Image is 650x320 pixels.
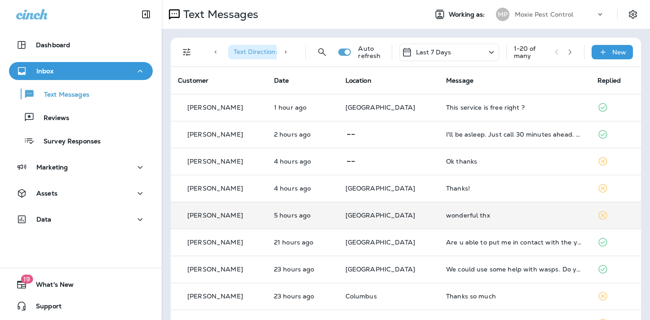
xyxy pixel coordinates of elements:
[625,6,641,22] button: Settings
[274,212,331,219] p: Aug 22, 2025 08:46 AM
[187,131,243,138] p: [PERSON_NAME]
[274,239,331,246] p: Aug 21, 2025 05:09 PM
[9,131,153,150] button: Survey Responses
[9,297,153,315] button: Support
[345,76,371,84] span: Location
[180,8,258,21] p: Text Messages
[446,293,583,300] div: Thanks so much
[274,266,331,273] p: Aug 21, 2025 03:08 PM
[21,275,33,284] span: 19
[274,76,289,84] span: Date
[274,104,331,111] p: Aug 22, 2025 12:58 PM
[9,184,153,202] button: Assets
[597,76,621,84] span: Replied
[187,266,243,273] p: [PERSON_NAME]
[35,114,69,123] p: Reviews
[36,67,53,75] p: Inbox
[313,43,331,61] button: Search Messages
[416,49,451,56] p: Last 7 Days
[496,8,509,21] div: MP
[345,238,415,246] span: [GEOGRAPHIC_DATA]
[9,210,153,228] button: Data
[234,48,305,56] span: Text Direction : Incoming
[187,158,243,165] p: [PERSON_NAME]
[446,131,583,138] div: I'll be asleep. Just call 30 minutes ahead. Thank you
[36,41,70,49] p: Dashboard
[446,158,583,165] div: Ok thanks
[35,138,101,146] p: Survey Responses
[187,293,243,300] p: [PERSON_NAME]
[446,266,583,273] div: We could use some help with wasps. Do you guys do that? We found 2 nests. Thank you
[9,276,153,293] button: 19What's New
[35,91,89,99] p: Text Messages
[446,212,583,219] div: wonderful thx
[133,5,159,23] button: Collapse Sidebar
[9,158,153,176] button: Marketing
[345,292,377,300] span: Columbus
[274,293,331,300] p: Aug 21, 2025 02:34 PM
[36,216,52,223] p: Data
[36,190,57,197] p: Assets
[274,131,331,138] p: Aug 22, 2025 12:13 PM
[187,212,243,219] p: [PERSON_NAME]
[228,45,320,59] div: Text Direction:Incoming
[178,76,208,84] span: Customer
[449,11,487,18] span: Working as:
[345,265,415,273] span: [GEOGRAPHIC_DATA]
[27,281,74,292] span: What's New
[515,11,574,18] p: Moxie Pest Control
[514,45,548,59] div: 1 - 20 of many
[446,185,583,192] div: Thanks!
[9,108,153,127] button: Reviews
[274,185,331,192] p: Aug 22, 2025 09:19 AM
[187,185,243,192] p: [PERSON_NAME]
[358,45,384,59] p: Auto refresh
[612,49,626,56] p: New
[9,36,153,54] button: Dashboard
[446,76,473,84] span: Message
[446,104,583,111] div: This service is free right ?
[36,164,68,171] p: Marketing
[27,302,62,313] span: Support
[9,62,153,80] button: Inbox
[446,239,583,246] div: Are u able to put me in contact with the young man who signed me up
[345,211,415,219] span: [GEOGRAPHIC_DATA]
[9,84,153,103] button: Text Messages
[187,104,243,111] p: [PERSON_NAME]
[178,43,196,61] button: Filters
[187,239,243,246] p: [PERSON_NAME]
[274,158,331,165] p: Aug 22, 2025 09:51 AM
[345,103,415,111] span: [GEOGRAPHIC_DATA]
[345,184,415,192] span: [GEOGRAPHIC_DATA]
